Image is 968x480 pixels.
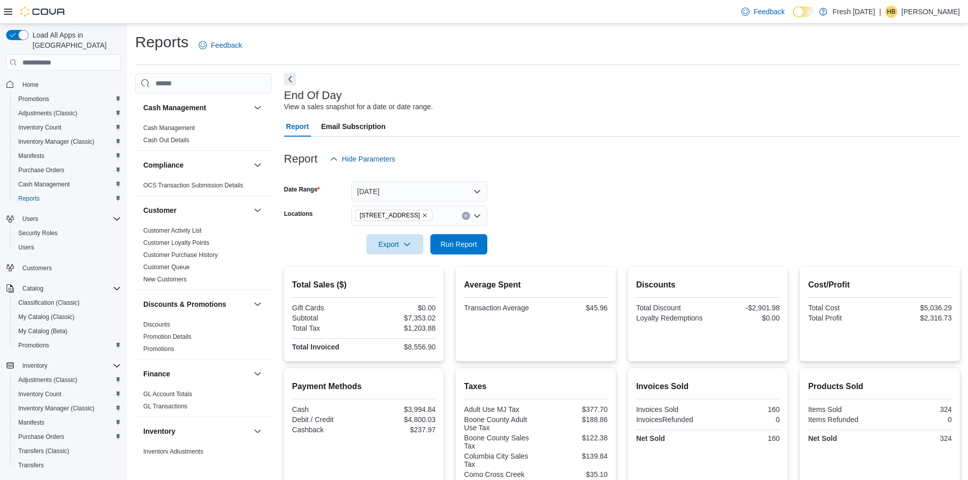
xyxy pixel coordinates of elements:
[366,426,435,434] div: $237.97
[135,32,189,52] h1: Reports
[710,405,779,413] div: 160
[18,341,49,349] span: Promotions
[885,6,897,18] div: Harley Bialczyk
[14,374,81,386] a: Adjustments (Classic)
[326,149,399,169] button: Hide Parameters
[355,210,433,221] span: 1407 Cinnamon Hill Lane
[14,150,121,162] span: Manifests
[143,369,170,379] h3: Finance
[18,213,42,225] button: Users
[538,304,608,312] div: $45.96
[10,296,125,310] button: Classification (Classic)
[14,431,121,443] span: Purchase Orders
[14,297,84,309] a: Classification (Classic)
[321,116,386,137] span: Email Subscription
[14,164,121,176] span: Purchase Orders
[143,182,243,189] a: OCS Transaction Submission Details
[366,343,435,351] div: $8,556.90
[18,262,121,274] span: Customers
[18,152,44,160] span: Manifests
[135,388,272,417] div: Finance
[143,299,226,309] h3: Discounts & Promotions
[754,7,785,17] span: Feedback
[143,205,249,215] button: Customer
[143,369,249,379] button: Finance
[18,447,69,455] span: Transfers (Classic)
[14,339,121,351] span: Promotions
[252,298,264,310] button: Discounts & Promotions
[292,343,339,351] strong: Total Invoiced
[18,299,80,307] span: Classification (Classic)
[20,7,66,17] img: Cova
[14,402,121,414] span: Inventory Manager (Classic)
[18,419,44,427] span: Manifests
[18,229,57,237] span: Security Roles
[10,458,125,472] button: Transfers
[143,299,249,309] button: Discounts & Promotions
[538,452,608,460] div: $139.84
[22,284,43,293] span: Catalog
[430,234,487,254] button: Run Report
[14,150,48,162] a: Manifests
[10,149,125,163] button: Manifests
[710,434,779,442] div: 160
[18,166,65,174] span: Purchase Orders
[143,402,188,410] span: GL Transactions
[737,2,789,22] a: Feedback
[422,212,428,218] button: Remove 1407 Cinnamon Hill Lane from selection in this group
[143,264,190,271] a: Customer Queue
[901,6,960,18] p: [PERSON_NAME]
[10,92,125,106] button: Promotions
[14,325,72,337] a: My Catalog (Beta)
[636,415,706,424] div: InvoicesRefunded
[14,178,121,190] span: Cash Management
[284,89,342,102] h3: End Of Day
[10,324,125,338] button: My Catalog (Beta)
[252,102,264,114] button: Cash Management
[882,314,952,322] div: $2,316.73
[808,434,837,442] strong: Net Sold
[143,263,190,271] span: Customer Queue
[292,279,436,291] h2: Total Sales ($)
[135,318,272,359] div: Discounts & Promotions
[143,160,249,170] button: Compliance
[14,164,69,176] a: Purchase Orders
[10,310,125,324] button: My Catalog (Classic)
[14,445,121,457] span: Transfers (Classic)
[366,324,435,332] div: $1,203.88
[292,314,362,322] div: Subtotal
[14,388,66,400] a: Inventory Count
[372,234,417,254] span: Export
[636,304,706,312] div: Total Discount
[22,264,52,272] span: Customers
[292,324,362,332] div: Total Tax
[464,405,534,413] div: Adult Use MJ Tax
[18,360,121,372] span: Inventory
[10,135,125,149] button: Inventory Manager (Classic)
[14,121,121,134] span: Inventory Count
[10,338,125,353] button: Promotions
[143,160,183,170] h3: Compliance
[10,240,125,254] button: Users
[143,321,170,329] span: Discounts
[14,459,48,471] a: Transfers
[808,405,878,413] div: Items Sold
[14,388,121,400] span: Inventory Count
[10,163,125,177] button: Purchase Orders
[135,179,272,196] div: Compliance
[710,314,779,322] div: $0.00
[710,304,779,312] div: -$2,901.98
[18,360,51,372] button: Inventory
[292,380,436,393] h2: Payment Methods
[211,40,242,50] span: Feedback
[252,425,264,437] button: Inventory
[2,261,125,275] button: Customers
[887,6,896,18] span: HB
[10,191,125,206] button: Reports
[14,311,121,323] span: My Catalog (Classic)
[14,431,69,443] a: Purchase Orders
[464,380,608,393] h2: Taxes
[10,444,125,458] button: Transfers (Classic)
[135,122,272,150] div: Cash Management
[351,181,487,202] button: [DATE]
